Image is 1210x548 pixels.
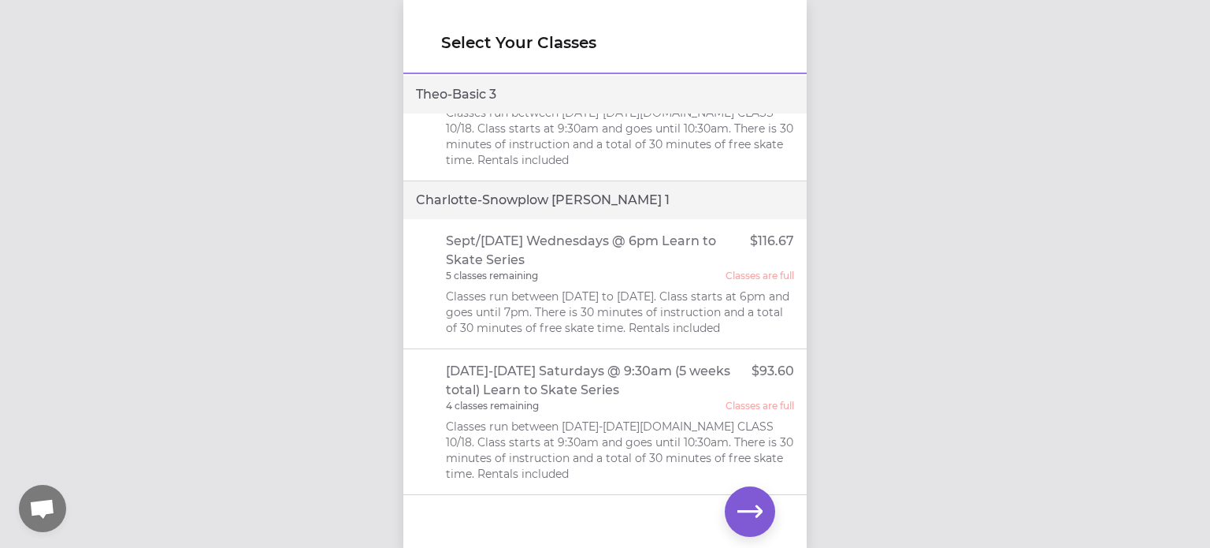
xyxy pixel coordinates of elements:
div: Charlotte - Snowplow [PERSON_NAME] 1 [403,181,807,219]
div: Open chat [19,485,66,532]
p: Classes run between [DATE]-[DATE][DOMAIN_NAME] CLASS 10/18. Class starts at 9:30am and goes until... [446,419,795,482]
p: $93.60 [752,362,794,400]
p: $116.67 [750,232,794,270]
p: Classes run between [DATE] to [DATE]. Class starts at 6pm and goes until 7pm. There is 30 minutes... [446,289,795,336]
p: Sept/[DATE] Wednesdays @ 6pm Learn to Skate Series [446,232,751,270]
p: 5 classes remaining [446,270,538,282]
div: Theo - Basic 3 [403,76,807,114]
p: Classes are full [726,270,794,282]
p: Classes are full [726,400,794,412]
h1: Select Your Classes [441,32,769,54]
p: [DATE]-[DATE] Saturdays @ 9:30am (5 weeks total) Learn to Skate Series [446,362,752,400]
p: Classes run between [DATE]-[DATE][DOMAIN_NAME] CLASS 10/18. Class starts at 9:30am and goes until... [446,105,795,168]
p: 4 classes remaining [446,400,539,412]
